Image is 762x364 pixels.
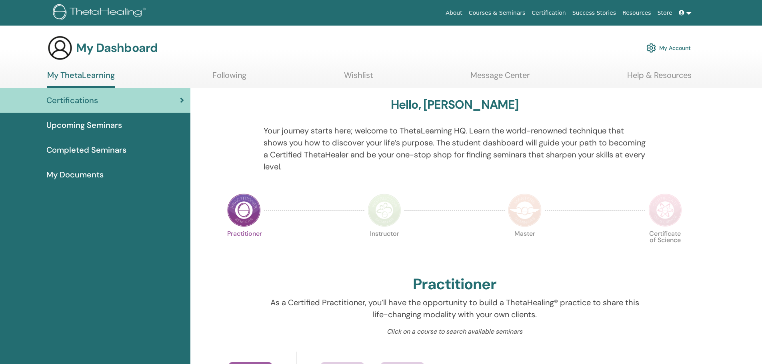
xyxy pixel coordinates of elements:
[508,231,542,264] p: Master
[264,125,646,173] p: Your journey starts here; welcome to ThetaLearning HQ. Learn the world-renowned technique that sh...
[47,70,115,88] a: My ThetaLearning
[442,6,465,20] a: About
[46,119,122,131] span: Upcoming Seminars
[528,6,569,20] a: Certification
[654,6,676,20] a: Store
[368,193,401,227] img: Instructor
[508,193,542,227] img: Master
[76,41,158,55] h3: My Dashboard
[646,39,691,57] a: My Account
[227,193,261,227] img: Practitioner
[47,35,73,61] img: generic-user-icon.jpg
[264,296,646,320] p: As a Certified Practitioner, you’ll have the opportunity to build a ThetaHealing® practice to sha...
[648,231,682,264] p: Certificate of Science
[413,275,496,294] h2: Practitioner
[470,70,530,86] a: Message Center
[46,144,126,156] span: Completed Seminars
[227,231,261,264] p: Practitioner
[646,41,656,55] img: cog.svg
[46,94,98,106] span: Certifications
[619,6,654,20] a: Resources
[46,169,104,181] span: My Documents
[344,70,373,86] a: Wishlist
[212,70,246,86] a: Following
[368,231,401,264] p: Instructor
[264,327,646,336] p: Click on a course to search available seminars
[648,193,682,227] img: Certificate of Science
[627,70,692,86] a: Help & Resources
[53,4,148,22] img: logo.png
[569,6,619,20] a: Success Stories
[466,6,529,20] a: Courses & Seminars
[391,97,519,112] h3: Hello, [PERSON_NAME]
